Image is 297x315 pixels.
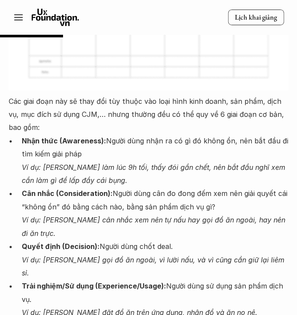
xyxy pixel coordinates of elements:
p: Lịch khai giảng [235,13,277,22]
p: Người dùng nhận ra có gì đó không ổn, nên bắt đầu đi tìm kiếm giải pháp [22,134,288,187]
p: Người dùng chốt deal. [22,240,288,279]
p: Các giai đoạn này sẽ thay đổi tùy thuộc vào loại hình kinh doanh, sản phẩm, dịch vụ, mục đích sử ... [9,95,288,134]
em: Ví dụ: [PERSON_NAME] cân nhắc xem nên tự nấu hay gọi đồ ăn ngoài, hay nên đi ăn trực. [22,216,287,237]
strong: Cân nhắc (Consideration): [22,189,113,198]
strong: Quyết định (Decision): [22,242,100,251]
em: Ví dụ: [PERSON_NAME] làm lúc 9h tối, thấy đói gần chết, nên bắt đầu nghĩ xem cần làm gì để lấp đầ... [22,163,287,185]
strong: Trải nghiệm/Sử dụng (Experience/Usage): [22,282,166,290]
p: Người dùng cân đo đong đếm xem nên giải quyết cái “không ổn” đó bằng cách nào, bằng sản phẩm dịch... [22,187,288,240]
em: Ví dụ: [PERSON_NAME] gọi đồ ăn ngoài, vì lười nấu, và vì cũng cần giữ lại liêm sỉ. [22,255,287,277]
strong: Nhận thức (Awareness): [22,136,106,145]
a: Lịch khai giảng [228,10,284,26]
